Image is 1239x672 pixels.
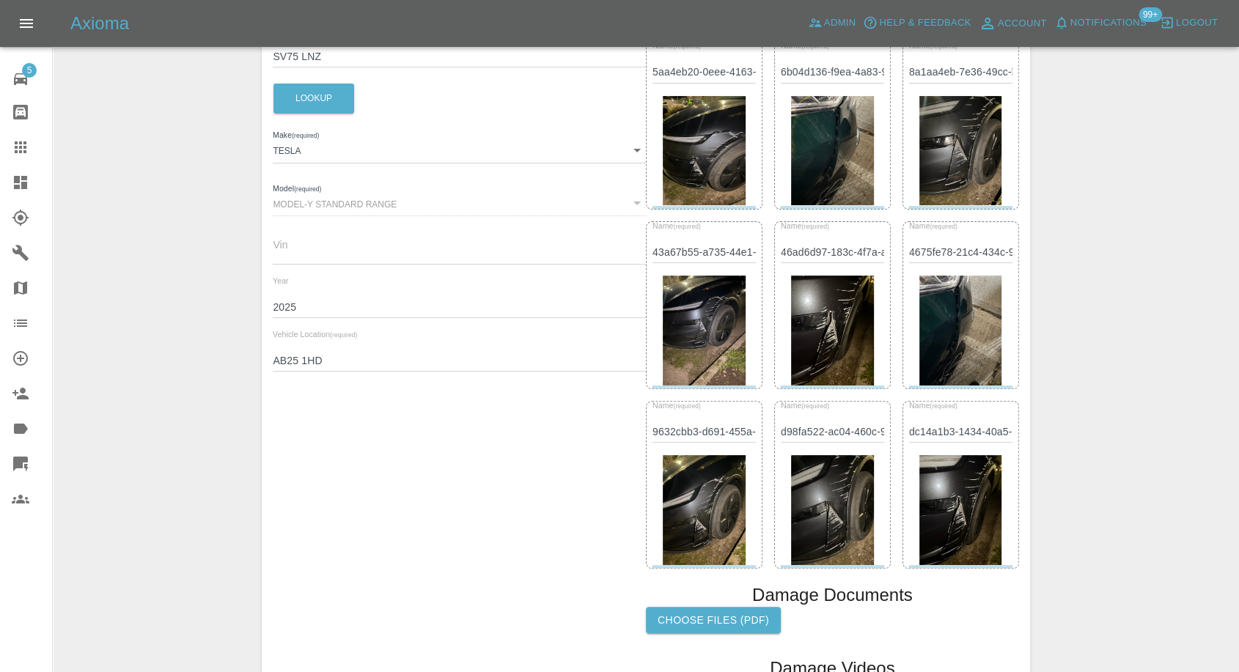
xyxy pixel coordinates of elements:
[1139,7,1162,22] span: 99+
[1156,12,1221,34] button: Logout
[273,330,357,339] span: Vehicle Location
[975,12,1051,35] a: Account
[330,332,357,339] small: (required)
[273,182,321,194] label: Model
[273,276,289,285] span: Year
[292,133,319,139] small: (required)
[673,402,700,409] small: (required)
[824,15,856,32] span: Admin
[804,12,860,34] a: Admin
[1176,15,1218,32] span: Logout
[22,63,37,78] span: 5
[930,223,957,229] small: (required)
[70,12,129,35] h5: Axioma
[294,185,321,192] small: (required)
[652,221,701,230] span: Name
[930,402,957,409] small: (required)
[273,136,646,163] div: TESLA
[273,190,646,216] div: MODEL-Y STANDARD RANGE
[879,15,971,32] span: Help & Feedback
[801,223,828,229] small: (required)
[781,221,829,230] span: Name
[652,401,701,410] span: Name
[998,15,1047,32] span: Account
[1070,15,1147,32] span: Notifications
[9,6,44,41] button: Open drawer
[909,401,957,410] span: Name
[673,223,700,229] small: (required)
[781,401,829,410] span: Name
[646,607,781,634] label: Choose files (pdf)
[752,583,913,607] h1: Damage Documents
[273,130,319,141] label: Make
[273,239,287,251] span: Vin
[909,221,957,230] span: Name
[273,84,354,114] button: Lookup
[859,12,974,34] button: Help & Feedback
[1051,12,1150,34] button: Notifications
[801,402,828,409] small: (required)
